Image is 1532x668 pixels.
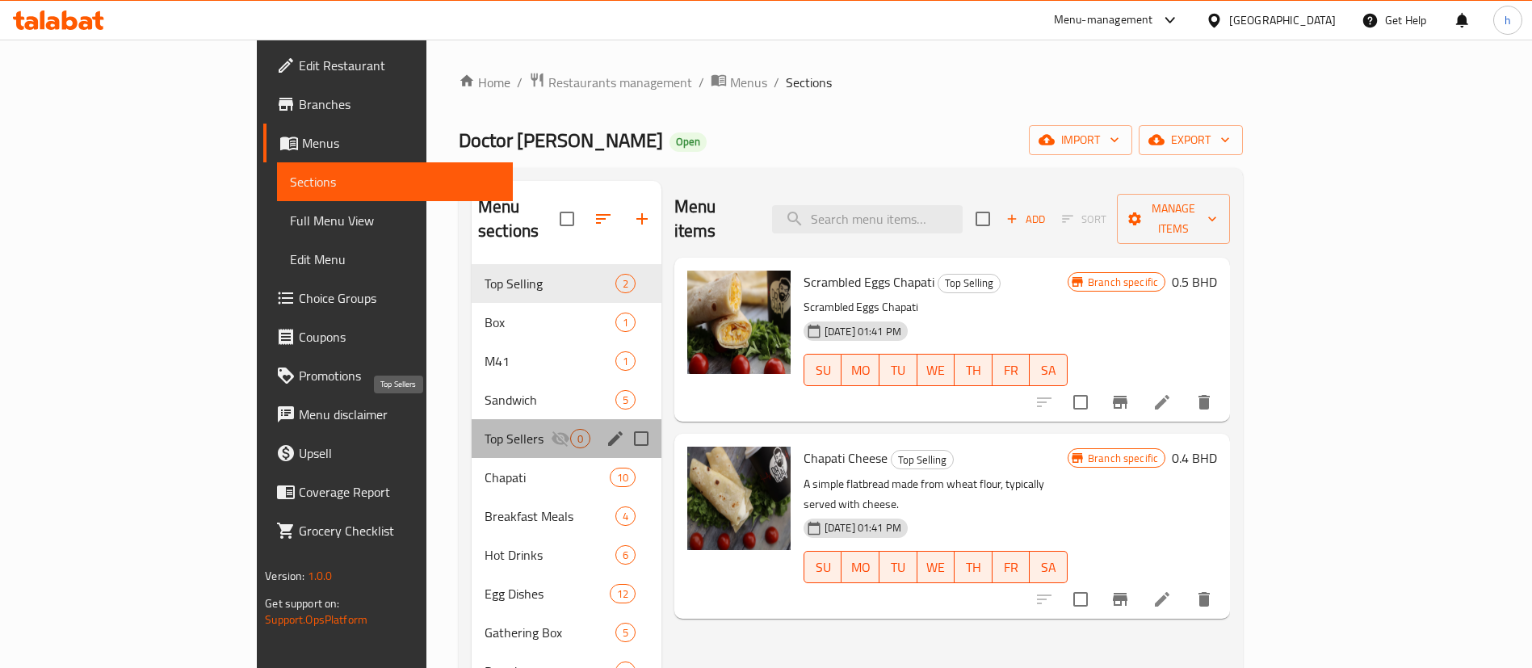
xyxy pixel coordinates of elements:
div: Egg Dishes12 [472,574,661,613]
button: TH [955,354,993,386]
span: Gathering Box [485,623,615,642]
button: MO [842,551,879,583]
a: Promotions [263,356,513,395]
span: Promotions [299,366,500,385]
span: Select to update [1064,582,1098,616]
a: Menu disclaimer [263,395,513,434]
div: items [615,313,636,332]
span: TH [961,556,986,579]
a: Grocery Checklist [263,511,513,550]
a: Sections [277,162,513,201]
svg: Inactive section [551,429,570,448]
span: Sandwich [485,390,615,410]
div: items [610,584,636,603]
a: Menus [711,72,767,93]
span: Select all sections [550,202,584,236]
span: Breakfast Meals [485,506,615,526]
div: Sandwich5 [472,380,661,419]
a: Choice Groups [263,279,513,317]
span: Doctor [PERSON_NAME] [459,122,663,158]
button: FR [993,354,1030,386]
span: 6 [616,548,635,563]
button: WE [917,551,955,583]
span: Chapati Cheese [804,446,888,470]
div: [GEOGRAPHIC_DATA] [1229,11,1336,29]
span: 4 [616,509,635,524]
input: search [772,205,963,233]
span: Edit Restaurant [299,56,500,75]
button: edit [603,426,627,451]
a: Upsell [263,434,513,473]
h6: 0.5 BHD [1172,271,1217,293]
span: Select section first [1051,207,1117,232]
span: Version: [265,565,304,586]
span: 5 [616,625,635,641]
span: 12 [611,586,635,602]
span: TU [886,359,911,382]
button: delete [1185,580,1224,619]
span: Top Sellers [485,429,551,448]
button: SA [1030,354,1068,386]
button: SU [804,551,842,583]
span: Coverage Report [299,482,500,502]
span: Sections [786,73,832,92]
div: Breakfast Meals4 [472,497,661,536]
span: [DATE] 01:41 PM [818,520,908,536]
div: items [615,623,636,642]
span: SU [811,359,836,382]
button: Add [1000,207,1051,232]
span: 1 [616,354,635,369]
span: Top Selling [892,451,953,469]
div: items [610,468,636,487]
a: Branches [263,85,513,124]
span: Coupons [299,327,500,347]
span: Add item [1000,207,1051,232]
div: items [570,429,590,448]
a: Full Menu View [277,201,513,240]
h2: Menu sections [478,195,560,243]
a: Restaurants management [529,72,692,93]
span: Top Selling [485,274,615,293]
span: export [1152,130,1230,150]
a: Menus [263,124,513,162]
span: Menu disclaimer [299,405,500,424]
button: TH [955,551,993,583]
nav: breadcrumb [459,72,1243,93]
span: TH [961,359,986,382]
button: Branch-specific-item [1101,383,1140,422]
div: items [615,274,636,293]
span: Open [669,135,707,149]
button: export [1139,125,1243,155]
span: Grocery Checklist [299,521,500,540]
span: Restaurants management [548,73,692,92]
a: Coupons [263,317,513,356]
span: Manage items [1130,199,1217,239]
span: 2 [616,276,635,292]
span: Select to update [1064,385,1098,419]
div: Chapati10 [472,458,661,497]
div: Top Selling2 [472,264,661,303]
span: TU [886,556,911,579]
button: import [1029,125,1132,155]
button: Branch-specific-item [1101,580,1140,619]
a: Edit menu item [1152,590,1172,609]
div: Gathering Box5 [472,613,661,652]
li: / [517,73,523,92]
button: TU [879,354,917,386]
span: [DATE] 01:41 PM [818,324,908,339]
span: FR [999,359,1024,382]
button: WE [917,354,955,386]
div: Chapati [485,468,609,487]
span: Hot Drinks [485,545,615,565]
span: Edit Menu [290,250,500,269]
span: M41 [485,351,615,371]
li: / [699,73,704,92]
p: A simple flatbread made from wheat flour, typically served with cheese. [804,474,1068,515]
img: Chapati Cheese [687,447,791,550]
span: Menus [730,73,767,92]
